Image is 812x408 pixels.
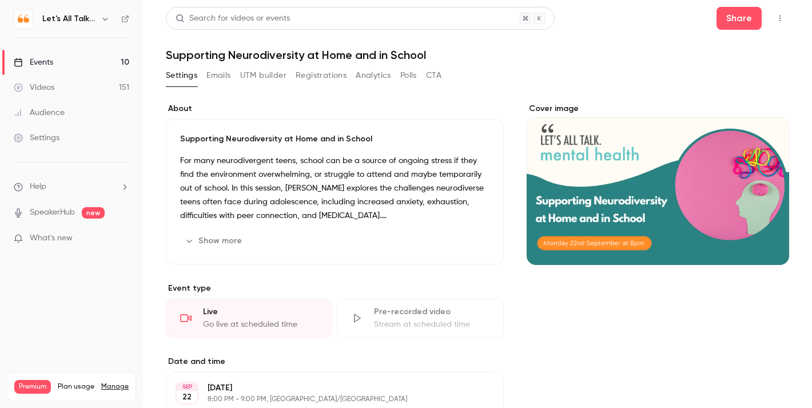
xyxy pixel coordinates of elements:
a: SpeakerHub [30,207,75,219]
div: Videos [14,82,54,93]
span: What's new [30,232,73,244]
p: Supporting Neurodiversity at Home and in School [180,133,489,145]
div: Live [203,306,318,318]
p: 8:00 PM - 9:00 PM, [GEOGRAPHIC_DATA]/[GEOGRAPHIC_DATA] [208,395,443,404]
button: Show more [180,232,249,250]
iframe: Noticeable Trigger [116,233,129,244]
div: SEP [177,383,197,391]
div: Audience [14,107,65,118]
label: About [166,103,504,114]
p: For many neurodivergent teens, school can be a source of ongoing stress if they find the environm... [180,154,489,223]
button: Registrations [296,66,347,85]
span: Premium [14,380,51,394]
button: CTA [426,66,441,85]
span: Help [30,181,46,193]
button: Analytics [356,66,391,85]
img: Let's All Talk Mental Health [14,10,33,28]
h6: Let's All Talk Mental Health [42,13,96,25]
p: Event type [166,283,504,294]
button: Share [717,7,762,30]
p: 22 [182,391,192,403]
label: Date and time [166,356,504,367]
p: [DATE] [208,382,443,394]
div: Pre-recorded video [374,306,489,318]
span: Plan usage [58,382,94,391]
div: Events [14,57,53,68]
li: help-dropdown-opener [14,181,129,193]
div: Stream at scheduled time [374,319,489,330]
label: Cover image [527,103,789,114]
button: UTM builder [240,66,286,85]
button: Settings [166,66,197,85]
div: LiveGo live at scheduled time [166,299,332,338]
div: Search for videos or events [176,13,290,25]
button: Polls [400,66,417,85]
section: Cover image [527,103,789,265]
div: Go live at scheduled time [203,319,318,330]
span: new [82,207,105,219]
a: Manage [101,382,129,391]
h1: Supporting Neurodiversity at Home and in School [166,48,789,62]
div: Settings [14,132,59,144]
div: Pre-recorded videoStream at scheduled time [337,299,503,338]
button: Emails [206,66,230,85]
